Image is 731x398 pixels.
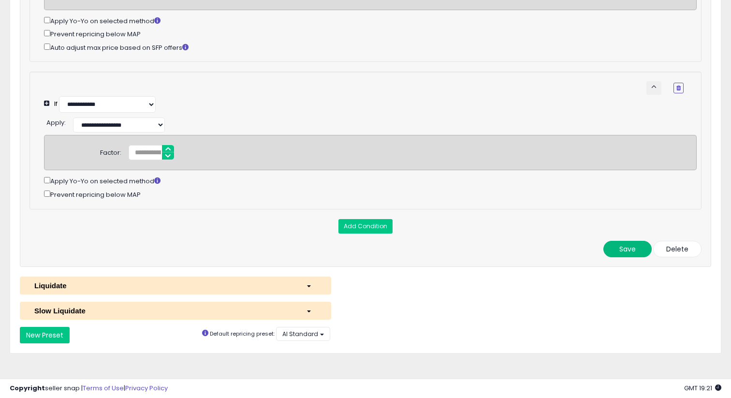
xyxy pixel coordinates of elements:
[125,383,168,393] a: Privacy Policy
[338,219,393,234] button: Add Condition
[20,277,331,295] button: Liquidate
[676,85,681,91] i: Remove Condition
[20,327,70,343] button: New Preset
[44,15,697,26] div: Apply Yo-Yo on selected method
[10,384,168,393] div: seller snap | |
[282,330,318,338] span: AI Standard
[684,383,721,393] span: 2025-08-15 19:21 GMT
[653,241,702,257] button: Delete
[276,327,330,341] button: AI Standard
[46,115,66,128] div: :
[649,82,658,91] span: keyboard_arrow_up
[10,383,45,393] strong: Copyright
[27,280,299,291] div: Liquidate
[20,302,331,320] button: Slow Liquidate
[44,28,697,39] div: Prevent repricing below MAP
[27,306,299,316] div: Slow Liquidate
[46,118,64,127] span: Apply
[603,241,652,257] button: Save
[83,383,124,393] a: Terms of Use
[44,42,697,53] div: Auto adjust max price based on SFP offers
[646,81,661,95] button: keyboard_arrow_up
[210,330,275,338] small: Default repricing preset:
[44,189,697,200] div: Prevent repricing below MAP
[100,145,121,158] div: Factor:
[44,175,697,186] div: Apply Yo-Yo on selected method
